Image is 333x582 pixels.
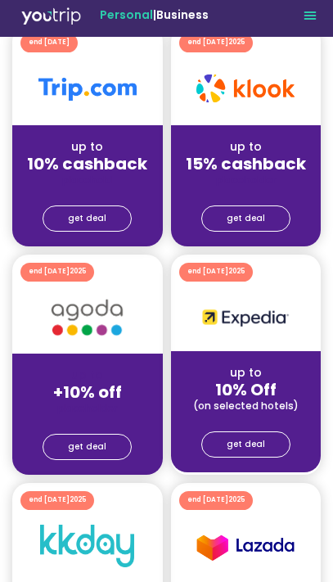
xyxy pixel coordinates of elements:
[29,494,86,507] div: end [DATE]
[12,384,163,400] div: +10% off
[171,381,322,398] div: 10% Off
[12,172,163,188] div: placehold
[100,7,153,23] span: Personal
[228,267,245,276] span: 2025
[29,266,86,278] div: end [DATE]
[12,400,163,417] div: placeholder
[227,214,265,223] span: get deal
[171,138,322,156] div: up to
[12,156,163,172] div: 10% cashback
[43,205,132,232] a: get deal
[300,5,320,25] div: Menu Toggle
[29,37,70,49] div: end [DATE]
[71,138,103,155] span: up to
[70,495,86,504] span: 2025
[171,156,322,172] div: 15% cashback
[227,440,265,449] span: get deal
[228,495,245,504] span: 2025
[68,214,106,223] span: get deal
[68,443,106,451] span: get deal
[230,364,262,381] span: up to
[43,434,132,460] a: get deal
[171,398,322,414] div: (on selected hotels)
[70,267,86,276] span: 2025
[228,38,245,47] span: 2025
[201,205,290,232] a: get deal
[201,431,290,458] a: get deal
[171,172,322,188] div: placeholder
[12,367,163,384] div: up to
[187,266,245,278] div: end [DATE]
[156,7,209,23] a: Business
[187,494,245,507] div: end [DATE]
[187,37,245,49] div: end [DATE]
[100,7,209,23] span: |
